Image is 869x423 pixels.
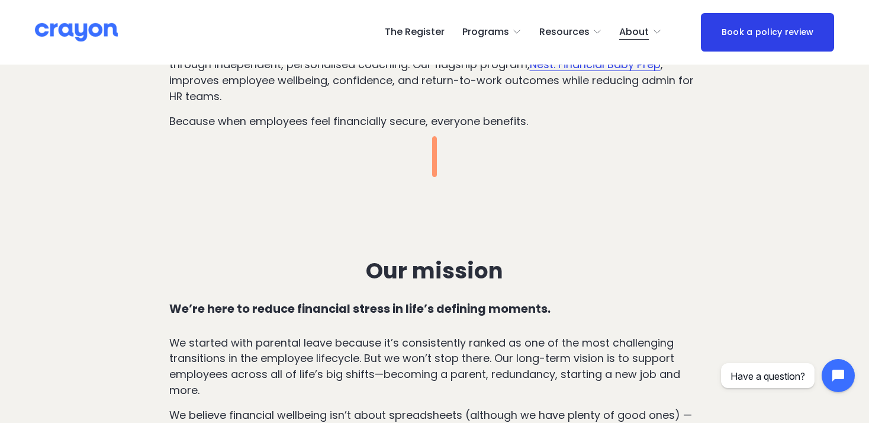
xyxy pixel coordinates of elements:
a: folder dropdown [462,23,522,41]
img: Crayon [35,22,118,43]
a: Nest: Financial Baby Prep [530,57,661,72]
a: The Register [385,23,445,41]
h4: We’re here to reduce financial stress in life’s defining moments. [169,302,700,316]
span: About [619,24,649,41]
a: folder dropdown [619,23,662,41]
span: Programs [462,24,509,41]
h3: Our mission [169,258,700,283]
p: Because when employees feel financially secure, everyone benefits. [169,114,700,130]
p: We partner with leading organisations across [GEOGRAPHIC_DATA] to reduce financial stress through... [169,41,700,105]
p: We started with parental leave because it’s consistently ranked as one of the most challenging tr... [169,335,700,399]
a: folder dropdown [539,23,603,41]
a: Book a policy review [701,13,834,52]
span: Resources [539,24,590,41]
